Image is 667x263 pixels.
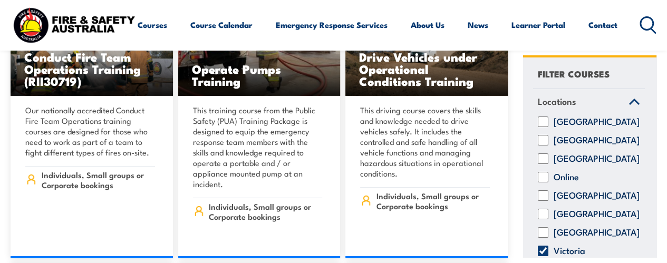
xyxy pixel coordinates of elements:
label: Online [554,172,579,182]
a: Drive Vehicles under Operational Conditions Training [345,5,508,96]
label: [GEOGRAPHIC_DATA] [554,135,640,145]
a: Locations [533,89,645,116]
p: This training course from the Public Safety (PUA) Training Package is designed to equip the emerg... [193,105,323,189]
a: Operate Pumps Training [178,5,341,96]
span: Locations [538,94,576,109]
h3: Conduct Fire Team Operations Training (RII30719) [24,51,159,87]
label: [GEOGRAPHIC_DATA] [554,116,640,127]
h3: Operate Pumps Training [192,63,327,87]
h4: FILTER COURSES [538,66,610,81]
label: [GEOGRAPHIC_DATA] [554,153,640,164]
p: This driving course covers the skills and knowledge needed to drive vehicles safely. It includes ... [360,105,490,179]
a: About Us [411,12,444,37]
a: News [468,12,488,37]
span: Individuals, Small groups or Corporate bookings [209,201,322,221]
span: Individuals, Small groups or Corporate bookings [42,170,155,190]
img: Drive Vehicles under Operational Conditions TRAINING [345,5,508,96]
a: Learner Portal [511,12,565,37]
a: Courses [138,12,167,37]
a: Emergency Response Services [276,12,388,37]
label: Victoria [554,246,585,256]
span: Individuals, Small groups or Corporate bookings [376,191,490,211]
a: Conduct Fire Team Operations Training (RII30719) [11,5,173,96]
h3: Drive Vehicles under Operational Conditions Training [359,51,494,87]
a: Course Calendar [190,12,253,37]
label: [GEOGRAPHIC_DATA] [554,190,640,201]
label: [GEOGRAPHIC_DATA] [554,227,640,238]
img: Operate Pumps TRAINING [178,5,341,96]
p: Our nationally accredited Conduct Fire Team Operations training courses are designed for those wh... [25,105,155,158]
label: [GEOGRAPHIC_DATA] [554,209,640,219]
a: Contact [588,12,617,37]
img: Fire Team Operations [11,5,173,96]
